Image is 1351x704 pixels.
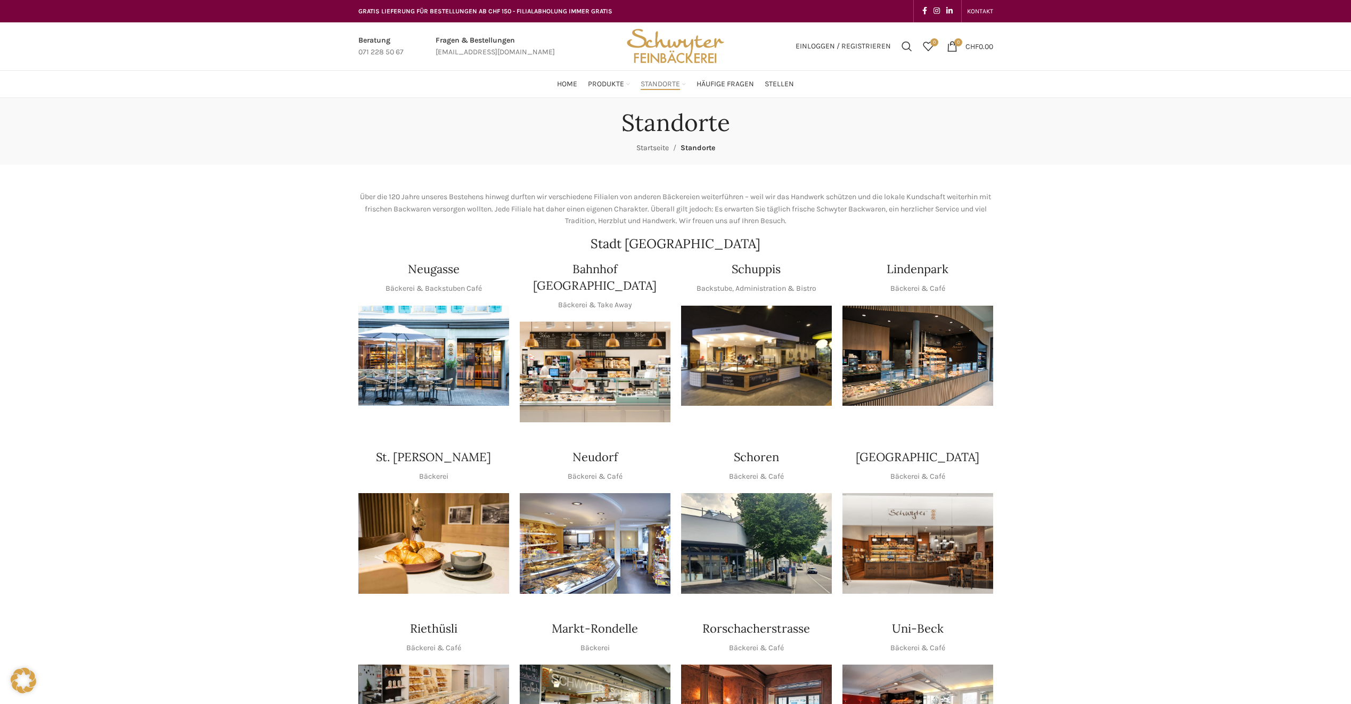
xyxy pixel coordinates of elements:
[896,36,918,57] a: Suchen
[890,642,945,654] p: Bäckerei & Café
[358,306,509,406] div: 1 / 1
[919,4,930,19] a: Facebook social link
[636,143,669,152] a: Startseite
[410,620,457,637] h4: Riethüsli
[520,322,670,422] img: Bahnhof St. Gallen
[918,36,939,57] div: Meine Wunschliste
[588,79,624,89] span: Produkte
[941,36,998,57] a: 0 CHF0.00
[765,73,794,95] a: Stellen
[842,493,993,594] div: 1 / 1
[697,73,754,95] a: Häufige Fragen
[358,493,509,594] img: schwyter-23
[406,642,461,654] p: Bäckerei & Café
[358,7,612,15] span: GRATIS LIEFERUNG FÜR BESTELLUNGEN AB CHF 150 - FILIALABHOLUNG IMMER GRATIS
[408,261,460,277] h4: Neugasse
[558,299,632,311] p: Bäckerei & Take Away
[681,493,832,594] img: 0842cc03-b884-43c1-a0c9-0889ef9087d6 copy
[623,41,727,50] a: Site logo
[621,109,730,137] h1: Standorte
[520,493,670,594] div: 1 / 1
[943,4,956,19] a: Linkedin social link
[930,4,943,19] a: Instagram social link
[892,620,944,637] h4: Uni-Beck
[965,42,993,51] bdi: 0.00
[890,471,945,482] p: Bäckerei & Café
[729,642,784,654] p: Bäckerei & Café
[697,283,816,294] p: Backstube, Administration & Bistro
[790,36,896,57] a: Einloggen / Registrieren
[967,7,993,15] span: KONTAKT
[954,38,962,46] span: 0
[568,471,623,482] p: Bäckerei & Café
[796,43,891,50] span: Einloggen / Registrieren
[697,79,754,89] span: Häufige Fragen
[918,36,939,57] a: 0
[520,493,670,594] img: Neudorf_1
[386,283,482,294] p: Bäckerei & Backstuben Café
[353,73,998,95] div: Main navigation
[572,449,618,465] h4: Neudorf
[436,35,555,59] a: Infobox link
[930,38,938,46] span: 0
[962,1,998,22] div: Secondary navigation
[967,1,993,22] a: KONTAKT
[681,306,832,406] div: 1 / 1
[358,35,404,59] a: Infobox link
[681,493,832,594] div: 1 / 1
[734,449,779,465] h4: Schoren
[580,642,610,654] p: Bäckerei
[842,306,993,406] img: 017-e1571925257345
[358,191,993,227] p: Über die 120 Jahre unseres Bestehens hinweg durften wir verschiedene Filialen von anderen Bäckere...
[358,238,993,250] h2: Stadt [GEOGRAPHIC_DATA]
[419,471,448,482] p: Bäckerei
[681,306,832,406] img: 150130-Schwyter-013
[732,261,781,277] h4: Schuppis
[890,283,945,294] p: Bäckerei & Café
[729,471,784,482] p: Bäckerei & Café
[702,620,810,637] h4: Rorschacherstrasse
[557,73,577,95] a: Home
[641,79,680,89] span: Standorte
[557,79,577,89] span: Home
[681,143,715,152] span: Standorte
[887,261,948,277] h4: Lindenpark
[520,322,670,422] div: 1 / 1
[358,306,509,406] img: Neugasse
[842,306,993,406] div: 1 / 1
[358,493,509,594] div: 1 / 1
[765,79,794,89] span: Stellen
[965,42,979,51] span: CHF
[623,22,727,70] img: Bäckerei Schwyter
[376,449,491,465] h4: St. [PERSON_NAME]
[588,73,630,95] a: Produkte
[842,493,993,594] img: Schwyter-1800x900
[520,261,670,294] h4: Bahnhof [GEOGRAPHIC_DATA]
[552,620,638,637] h4: Markt-Rondelle
[641,73,686,95] a: Standorte
[856,449,979,465] h4: [GEOGRAPHIC_DATA]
